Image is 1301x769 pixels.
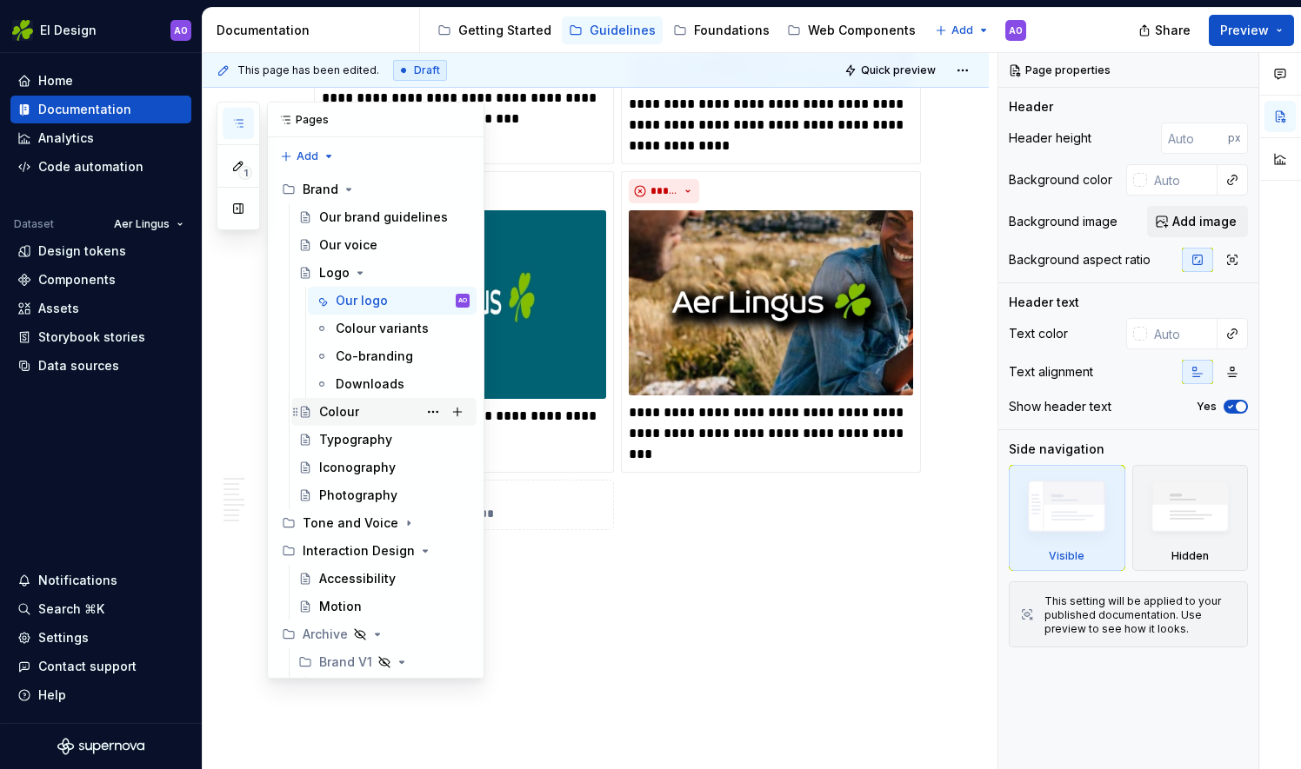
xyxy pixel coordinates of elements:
a: Typography [291,426,477,454]
div: Colour variants [336,320,429,337]
div: Our brand guidelines [319,209,448,226]
a: Our logoAO [308,287,477,315]
a: App Components [926,17,1065,44]
a: Colour variants [308,315,477,342]
div: Header text [1009,294,1079,311]
div: Storybook stories [38,328,145,346]
div: Brand [303,181,338,198]
a: Foundations [666,17,777,44]
button: Add [275,144,340,169]
div: Archive [275,620,477,648]
span: Draft [414,63,440,77]
div: Our logo [336,292,388,309]
a: Motion [291,593,477,620]
a: Storybook stories [10,323,191,351]
a: Co-branding [308,342,477,370]
a: Guidelines [562,17,663,44]
button: Contact support [10,653,191,680]
a: Assets [10,295,191,322]
button: Notifications [10,567,191,594]
div: Brand V1 [291,648,477,676]
p: px [1228,131,1241,145]
div: Code automation [38,158,143,176]
input: Auto [1147,164,1218,196]
a: Logo [291,259,477,287]
div: Show header text [1009,398,1111,415]
button: Quick preview [839,58,944,83]
button: EI DesignAO [3,11,198,49]
button: Share [1130,15,1202,46]
span: Preview [1220,22,1269,39]
div: Contact support [38,658,137,675]
div: Web Components [808,22,916,39]
a: Downloads [308,370,477,398]
div: Data sources [38,357,119,375]
div: Assets [38,300,79,317]
div: Page tree [430,13,926,48]
div: Getting Started [458,22,551,39]
div: Documentation [38,101,131,118]
span: Share [1155,22,1191,39]
div: Home [38,72,73,89]
span: Add [297,149,318,163]
div: This setting will be applied to your published documentation. Use preview to see how it looks. [1044,594,1237,636]
a: Documentation [10,96,191,123]
div: EI Design [40,22,97,39]
div: Our voice [319,236,377,254]
div: Analytics [38,129,94,147]
div: Interaction Design [303,542,415,560]
div: Co-branding [336,348,413,365]
div: Documentation [217,22,412,39]
div: Background image [1009,213,1118,230]
div: Text color [1009,325,1068,342]
button: Help [10,681,191,709]
input: Auto [1147,318,1218,349]
div: Notifications [38,572,117,589]
div: Accessibility [319,570,396,587]
img: 56b5df98-d96d-4d7e-807c-0afdf3bdaefa.png [12,20,33,41]
div: Logo [319,264,350,282]
button: Preview [1209,15,1294,46]
a: Our voice [291,231,477,259]
div: Background aspect ratio [1009,251,1151,268]
a: Home [10,67,191,95]
span: Add [951,23,973,37]
div: Side navigation [1009,441,1104,458]
div: Settings [38,629,89,646]
div: Photography [319,487,397,504]
svg: Supernova Logo [57,738,144,755]
label: Yes [1197,400,1217,414]
a: Accessibility [291,565,477,593]
a: Our brand guidelines [308,676,477,704]
div: AO [1009,23,1023,37]
span: Aer Lingus [114,217,170,231]
a: Data sources [10,352,191,380]
div: Visible [1049,549,1084,563]
a: Design tokens [10,237,191,265]
div: Help [38,686,66,704]
button: Search ⌘K [10,595,191,623]
div: Pages [268,103,484,137]
a: Photography [291,481,477,509]
div: Archive [303,626,348,643]
div: Tone and Voice [303,514,398,532]
a: Settings [10,624,191,652]
div: Header height [1009,129,1091,147]
div: Foundations [694,22,770,39]
div: Brand V1 [319,653,372,671]
a: Iconography [291,454,477,481]
img: ada6a6b7-d5dd-4178-83dd-a75c5e607717.jpeg [629,210,913,395]
div: Colour [319,403,359,421]
a: Code automation [10,153,191,181]
span: 1 [238,166,252,180]
a: Web Components [780,17,923,44]
a: Components [10,266,191,294]
div: Dataset [14,217,54,231]
a: Colour [291,398,477,426]
div: Iconography [319,459,396,476]
div: Hidden [1132,465,1249,571]
div: Guidelines [590,22,656,39]
div: Brand [275,176,477,203]
div: Tone and Voice [275,509,477,537]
